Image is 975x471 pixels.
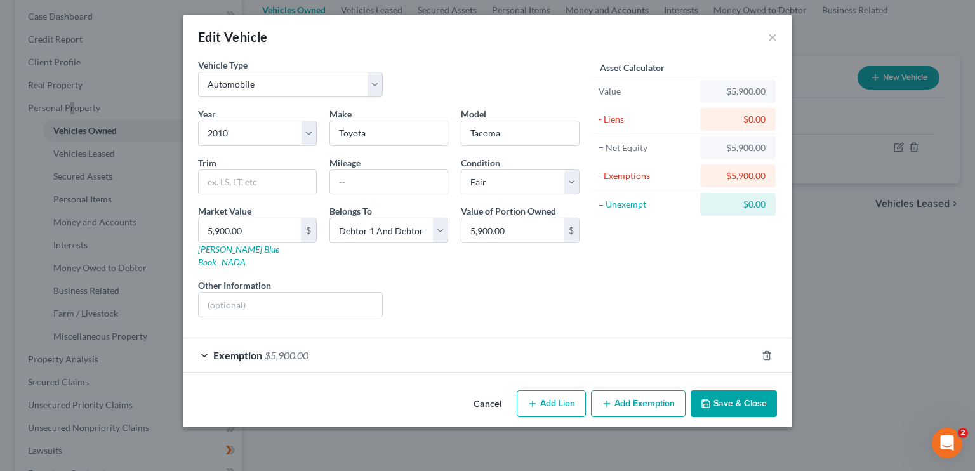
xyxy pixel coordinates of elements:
label: Asset Calculator [600,61,665,74]
label: Trim [198,156,216,169]
span: $5,900.00 [265,349,308,361]
div: = Net Equity [599,142,694,154]
div: $ [564,218,579,242]
iframe: Intercom live chat [932,428,962,458]
span: Belongs To [329,206,372,216]
label: Other Information [198,279,271,292]
input: ex. Nissan [330,121,448,145]
label: Value of Portion Owned [461,204,556,218]
a: NADA [222,256,246,267]
input: ex. Altima [461,121,579,145]
div: = Unexempt [599,198,694,211]
div: $0.00 [710,198,766,211]
input: -- [330,170,448,194]
button: Add Exemption [591,390,686,417]
div: Value [599,85,694,98]
input: (optional) [199,293,382,317]
div: - Exemptions [599,169,694,182]
button: × [768,29,777,44]
label: Vehicle Type [198,58,248,72]
input: 0.00 [461,218,564,242]
label: Year [198,107,216,121]
a: [PERSON_NAME] Blue Book [198,244,279,267]
label: Condition [461,156,500,169]
span: Make [329,109,352,119]
div: $5,900.00 [710,85,766,98]
div: $0.00 [710,113,766,126]
label: Model [461,107,486,121]
label: Mileage [329,156,361,169]
input: ex. LS, LT, etc [199,170,316,194]
button: Cancel [463,392,512,417]
span: Exemption [213,349,262,361]
div: $5,900.00 [710,169,766,182]
div: - Liens [599,113,694,126]
div: $ [301,218,316,242]
button: Add Lien [517,390,586,417]
div: $5,900.00 [710,142,766,154]
span: 2 [958,428,968,438]
input: 0.00 [199,218,301,242]
div: Edit Vehicle [198,28,268,46]
label: Market Value [198,204,251,218]
button: Save & Close [691,390,777,417]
